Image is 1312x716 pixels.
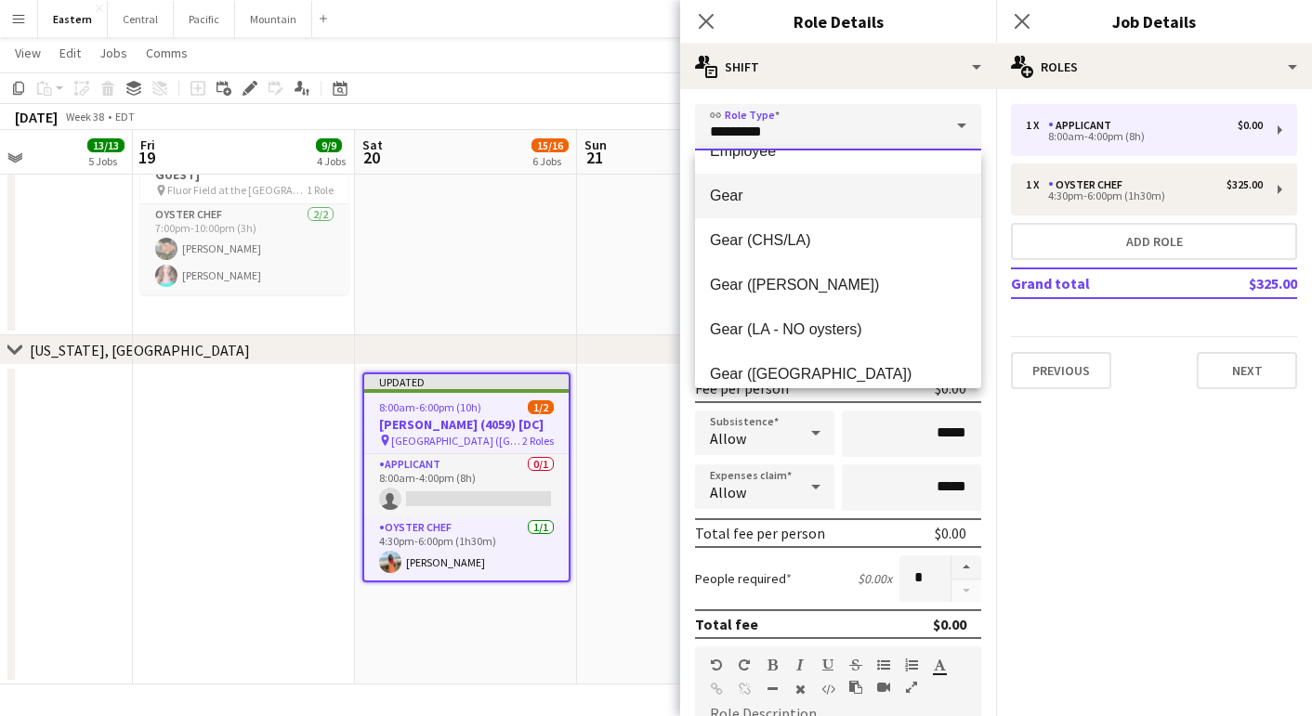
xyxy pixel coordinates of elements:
button: Strikethrough [849,657,862,672]
div: 4:30pm-6:00pm (1h30m) [1026,191,1263,201]
span: Comms [146,45,188,61]
div: $0.00 [1238,119,1263,132]
div: Fee per person [695,379,789,397]
div: Applicant [1048,119,1119,132]
td: $325.00 [1187,268,1297,298]
span: Gear (LA - NO oysters) [710,320,966,338]
button: Increase [951,555,981,579]
button: HTML Code [821,682,834,696]
a: Jobs [92,41,135,65]
span: 1 Role [307,183,334,197]
div: Total fee [695,615,758,633]
span: 21 [582,147,607,168]
div: Oyster Chef [1048,178,1130,191]
div: $0.00 [933,615,966,633]
div: Shift [680,45,996,89]
button: Bold [766,657,779,672]
span: Sun [584,137,607,153]
button: Add role [1011,223,1297,260]
div: 1 x [1026,119,1048,132]
span: 13/13 [87,138,125,152]
span: 15/16 [531,138,569,152]
button: Insert video [877,680,890,695]
a: Edit [52,41,88,65]
div: 4 Jobs [317,154,346,168]
span: Fluor Field at the [GEOGRAPHIC_DATA] [167,183,307,197]
span: Jobs [99,45,127,61]
span: Gear ([GEOGRAPHIC_DATA]) [710,365,966,383]
span: 8:00am-6:00pm (10h) [379,400,481,414]
span: 1/2 [528,400,554,414]
div: $0.00 x [858,570,892,587]
td: Grand total [1011,268,1187,298]
app-card-role: Oyster Chef1/14:30pm-6:00pm (1h30m)[PERSON_NAME] [364,517,569,580]
div: $0.00 [935,524,966,542]
div: Updated [364,374,569,389]
a: Comms [138,41,195,65]
span: Allow [710,483,746,501]
button: Italic [794,657,807,672]
span: Fri [140,137,155,153]
button: Underline [821,657,834,672]
div: $0.00 [935,379,966,397]
span: Sat [362,137,383,153]
app-card-role: Applicant0/18:00am-4:00pm (8h) [364,454,569,517]
button: Ordered List [905,657,918,672]
div: [US_STATE], [GEOGRAPHIC_DATA] [30,341,250,359]
button: Undo [710,657,723,672]
div: Roles [996,45,1312,89]
label: People required [695,570,792,587]
span: Week 38 [61,110,108,124]
span: Gear ([PERSON_NAME]) [710,276,966,293]
button: Unordered List [877,657,890,672]
button: Next [1197,352,1297,389]
div: [DATE] [15,108,58,126]
span: 20 [360,147,383,168]
button: Fullscreen [905,680,918,695]
app-job-card: Updated8:00am-6:00pm (10h)1/2[PERSON_NAME] (4059) [DC] [GEOGRAPHIC_DATA] ([GEOGRAPHIC_DATA], [GEO... [362,372,571,582]
div: Total fee per person [695,524,825,542]
button: Central [108,1,174,37]
app-job-card: 7:00pm-10:00pm (3h)2/2Party in the Park [euphoria - GUEST] Fluor Field at the [GEOGRAPHIC_DATA]1 ... [140,123,348,294]
span: 9/9 [316,138,342,152]
a: View [7,41,48,65]
button: Previous [1011,352,1111,389]
div: 8:00am-4:00pm (8h) [1026,132,1263,141]
button: Mountain [235,1,312,37]
span: 19 [138,147,155,168]
h3: [PERSON_NAME] (4059) [DC] [364,416,569,433]
button: Clear Formatting [794,682,807,696]
span: View [15,45,41,61]
span: Gear [710,187,966,204]
button: Paste as plain text [849,680,862,695]
div: $325.00 [1227,178,1263,191]
span: Edit [59,45,81,61]
div: 5 Jobs [88,154,124,168]
div: EDT [115,110,135,124]
app-card-role: Oyster Chef2/27:00pm-10:00pm (3h)[PERSON_NAME][PERSON_NAME] [140,204,348,294]
span: Gear (CHS/LA) [710,231,966,249]
button: Text Color [933,657,946,672]
span: [GEOGRAPHIC_DATA] ([GEOGRAPHIC_DATA], [GEOGRAPHIC_DATA]) [391,434,522,448]
span: Employee [710,142,966,160]
div: 1 x [1026,178,1048,191]
button: Pacific [174,1,235,37]
div: 6 Jobs [532,154,568,168]
button: Redo [738,657,751,672]
h3: Role Details [680,9,996,33]
h3: Job Details [996,9,1312,33]
button: Horizontal Line [766,682,779,696]
span: 2 Roles [522,434,554,448]
span: Allow [710,429,746,448]
button: Eastern [38,1,108,37]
